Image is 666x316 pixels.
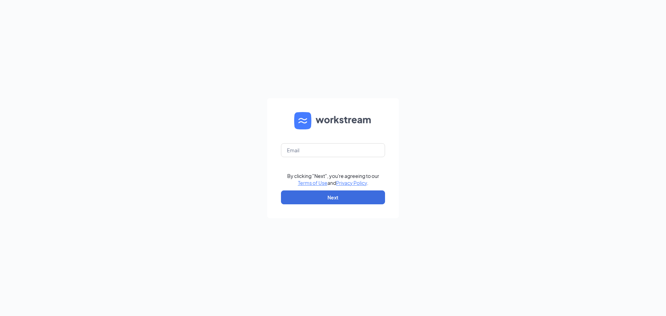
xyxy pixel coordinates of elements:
input: Email [281,143,385,157]
img: WS logo and Workstream text [294,112,372,129]
a: Terms of Use [298,180,327,186]
button: Next [281,190,385,204]
a: Privacy Policy [336,180,367,186]
div: By clicking "Next", you're agreeing to our and . [287,172,379,186]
